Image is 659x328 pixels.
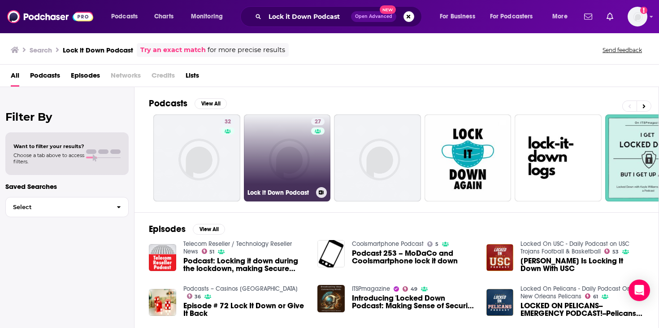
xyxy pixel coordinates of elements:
[193,224,225,235] button: View All
[352,294,476,310] span: Introducing 'Locked Down Podcast: Making Sense of Security' | A Conversation With Podcast Hosts [...
[7,8,93,25] img: Podchaser - Follow, Share and Rate Podcasts
[187,293,201,299] a: 36
[629,280,650,301] div: Open Intercom Messenger
[520,302,644,317] span: LOCKED ON PELICANS--EMERGENCY PODCAST!--Pelicans trade [PERSON_NAME] to the Lakers: How it happen...
[352,294,476,310] a: Introducing 'Locked Down Podcast: Making Sense of Security' | A Conversation With Podcast Hosts K...
[628,7,647,26] img: User Profile
[183,285,298,293] a: Podcasts – Casinos USA
[5,182,129,191] p: Saved Searches
[440,10,475,23] span: For Business
[149,223,186,235] h2: Episodes
[5,197,129,217] button: Select
[140,45,206,55] a: Try an exact match
[183,257,307,272] a: Podcast: Locking it down during the lockdown, making Secure Payments
[490,10,533,23] span: For Podcasters
[593,295,598,299] span: 61
[317,285,345,312] img: Introducing 'Locked Down Podcast: Making Sense of Security' | A Conversation With Podcast Hosts K...
[186,68,199,87] a: Lists
[628,7,647,26] button: Show profile menu
[105,9,149,24] button: open menu
[249,6,430,27] div: Search podcasts, credits, & more...
[628,7,647,26] span: Logged in as derettb
[352,249,476,265] a: Podcast 253 – MoDaCo and Coolsmartphone lock it down
[484,9,546,24] button: open menu
[355,14,392,19] span: Open Advanced
[208,45,285,55] span: for more precise results
[351,11,396,22] button: Open AdvancedNew
[317,240,345,267] img: Podcast 253 – MoDaCo and Coolsmartphone lock it down
[195,98,227,109] button: View All
[552,10,568,23] span: More
[520,285,642,300] a: Locked On Pelicans - Daily Podcast On The New Orleans Pelicans
[603,9,617,24] a: Show notifications dropdown
[486,289,514,316] img: LOCKED ON PELICANS--EMERGENCY PODCAST!--Pelicans trade Anthony Davis to the Lakers: How it happen...
[244,114,331,201] a: 27Lock it Down Podcast
[265,9,351,24] input: Search podcasts, credits, & more...
[71,68,100,87] a: Episodes
[185,9,234,24] button: open menu
[152,68,175,87] span: Credits
[6,204,109,210] span: Select
[148,9,179,24] a: Charts
[403,286,417,292] a: 49
[13,143,84,149] span: Want to filter your results?
[352,240,424,248] a: Coolsmartphone Podcast
[191,10,223,23] span: Monitoring
[435,242,438,246] span: 5
[221,118,234,125] a: 32
[154,10,173,23] span: Charts
[604,249,619,254] a: 53
[600,46,645,54] button: Send feedback
[202,249,215,254] a: 51
[63,46,133,54] h3: Lock it Down Podcast
[434,9,486,24] button: open menu
[149,244,176,271] img: Podcast: Locking it down during the lockdown, making Secure Payments
[183,240,292,255] a: Telecom Reseller / Technology Reseller News
[380,5,396,14] span: New
[149,98,227,109] a: PodcastsView All
[427,241,438,247] a: 5
[612,250,619,254] span: 53
[183,302,307,317] a: Episode # 72 Lock It Down or Give It Back
[520,257,644,272] a: Brandon Lockhart Is Locking It Down With USC
[13,152,84,165] span: Choose a tab above to access filters.
[546,9,579,24] button: open menu
[111,68,141,87] span: Networks
[352,285,390,293] a: ITSPmagazine
[5,110,129,123] h2: Filter By
[149,98,187,109] h2: Podcasts
[153,114,240,201] a: 32
[520,257,644,272] span: [PERSON_NAME] Is Locking It Down With USC
[486,244,514,271] img: Brandon Lockhart Is Locking It Down With USC
[30,46,52,54] h3: Search
[225,118,231,127] span: 32
[149,223,225,235] a: EpisodesView All
[520,240,629,255] a: Locked On USC - Daily Podcast on USC Trojans Football & Basketball
[209,250,214,254] span: 51
[11,68,19,87] a: All
[640,7,647,14] svg: Add a profile image
[315,118,321,127] span: 27
[520,302,644,317] a: LOCKED ON PELICANS--EMERGENCY PODCAST!--Pelicans trade Anthony Davis to the Lakers: How it happen...
[195,295,201,299] span: 36
[411,287,417,291] span: 49
[585,293,598,299] a: 61
[30,68,60,87] a: Podcasts
[149,289,176,316] img: Episode # 72 Lock It Down or Give It Back
[247,189,312,197] h3: Lock it Down Podcast
[111,10,138,23] span: Podcasts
